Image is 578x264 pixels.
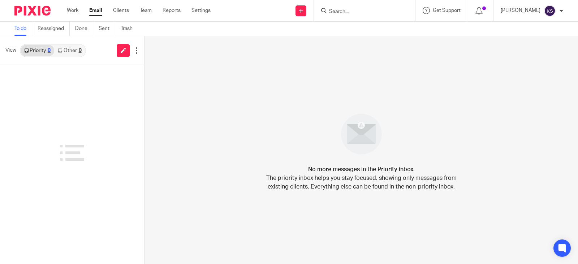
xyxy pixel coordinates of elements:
[5,47,16,54] span: View
[308,165,415,174] h4: No more messages in the Priority inbox.
[336,109,387,159] img: image
[38,22,70,36] a: Reassigned
[67,7,78,14] a: Work
[79,48,82,53] div: 0
[544,5,556,17] img: svg%3E
[266,174,457,191] p: The priority inbox helps you stay focused, showing only messages from existing clients. Everythin...
[501,7,540,14] p: [PERSON_NAME]
[89,7,102,14] a: Email
[140,7,152,14] a: Team
[113,7,129,14] a: Clients
[48,48,51,53] div: 0
[14,22,32,36] a: To do
[433,8,461,13] span: Get Support
[99,22,115,36] a: Sent
[14,6,51,16] img: Pixie
[191,7,211,14] a: Settings
[21,45,54,56] a: Priority0
[75,22,93,36] a: Done
[54,45,85,56] a: Other0
[163,7,181,14] a: Reports
[121,22,138,36] a: Trash
[328,9,393,15] input: Search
